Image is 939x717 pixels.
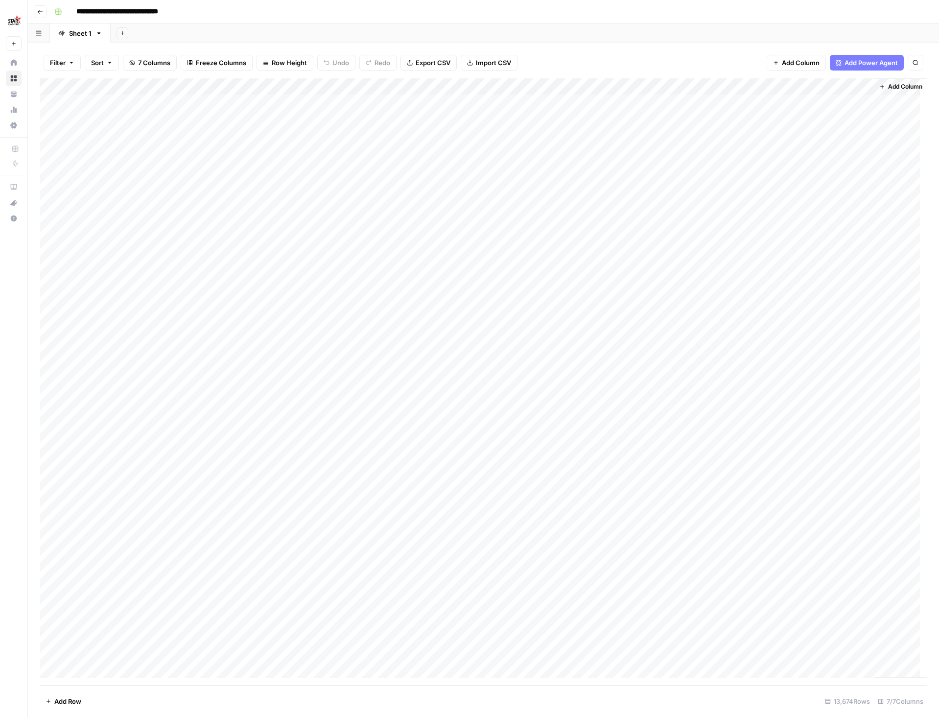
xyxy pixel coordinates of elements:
button: Sort [85,55,119,71]
button: Add Column [875,80,926,93]
img: Starcasino Logo [6,11,23,29]
a: AirOps Academy [6,179,22,195]
span: Add Column [782,58,820,68]
a: Settings [6,118,22,133]
button: What's new? [6,195,22,211]
span: Freeze Columns [196,58,246,68]
button: Add Row [40,693,87,709]
button: Redo [359,55,397,71]
span: Add Column [888,82,922,91]
span: Import CSV [476,58,511,68]
a: Your Data [6,86,22,102]
button: Help + Support [6,211,22,226]
div: What's new? [6,195,21,210]
span: 7 Columns [138,58,170,68]
button: 7 Columns [123,55,177,71]
span: Add Power Agent [845,58,898,68]
button: Filter [44,55,81,71]
div: 7/7 Columns [874,693,927,709]
a: Browse [6,71,22,86]
span: Row Height [272,58,307,68]
button: Row Height [257,55,313,71]
span: Undo [332,58,349,68]
span: Redo [375,58,390,68]
div: Sheet 1 [69,28,92,38]
button: Workspace: Starcasino [6,8,22,32]
span: Export CSV [416,58,450,68]
span: Add Row [54,696,81,706]
button: Add Power Agent [830,55,904,71]
a: Sheet 1 [50,24,111,43]
button: Export CSV [400,55,457,71]
a: Usage [6,102,22,118]
button: Import CSV [461,55,517,71]
a: Home [6,55,22,71]
button: Undo [317,55,355,71]
button: Freeze Columns [181,55,253,71]
span: Filter [50,58,66,68]
div: 13,674 Rows [821,693,874,709]
span: Sort [91,58,104,68]
button: Add Column [767,55,826,71]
